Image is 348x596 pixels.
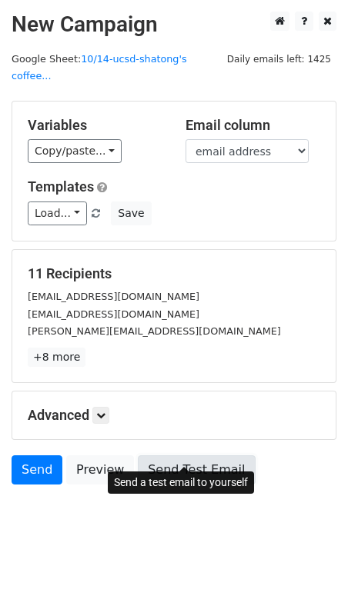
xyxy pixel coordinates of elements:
[28,348,85,367] a: +8 more
[28,308,199,320] small: [EMAIL_ADDRESS][DOMAIN_NAME]
[66,455,134,484] a: Preview
[222,51,336,68] span: Daily emails left: 1425
[271,522,348,596] iframe: Chat Widget
[186,117,320,134] h5: Email column
[12,12,336,38] h2: New Campaign
[28,291,199,302] small: [EMAIL_ADDRESS][DOMAIN_NAME]
[28,178,94,195] a: Templates
[28,265,320,282] h5: 11 Recipients
[28,117,162,134] h5: Variables
[111,201,151,225] button: Save
[12,53,187,82] small: Google Sheet:
[12,455,62,484] a: Send
[12,53,187,82] a: 10/14-ucsd-shatong's coffee...
[28,139,122,163] a: Copy/paste...
[28,201,87,225] a: Load...
[28,407,320,424] h5: Advanced
[222,53,336,65] a: Daily emails left: 1425
[28,325,281,337] small: [PERSON_NAME][EMAIL_ADDRESS][DOMAIN_NAME]
[108,471,254,494] div: Send a test email to yourself
[138,455,255,484] a: Send Test Email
